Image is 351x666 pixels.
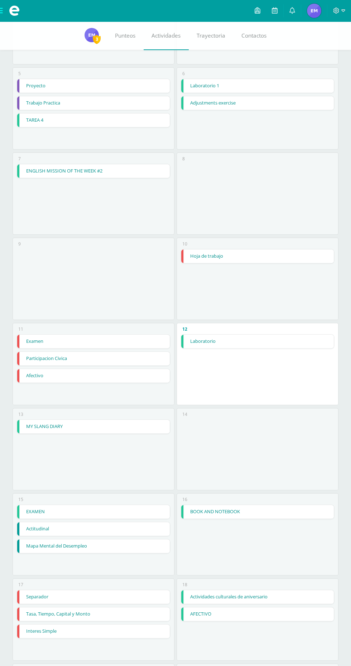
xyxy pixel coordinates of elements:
[17,590,169,604] a: Separador
[182,582,187,588] div: 18
[181,590,333,604] a: Actividades culturales de aniversario
[181,79,333,93] a: Laboratorio 1
[182,241,187,247] div: 10
[307,4,321,18] img: 9ca8b07eed1c8b66a3dd7b5d2f85188a.png
[17,505,170,519] div: EXAMEN | Tarea
[182,156,185,162] div: 8
[241,32,266,39] span: Contactos
[181,607,334,621] div: AFECTIVO | Tarea
[17,539,169,553] a: Mapa Mental del Desempleo
[181,590,334,604] div: Actividades culturales de aniversario | Tarea
[181,335,333,348] a: Laboratorio
[85,28,99,42] img: 9ca8b07eed1c8b66a3dd7b5d2f85188a.png
[93,35,101,44] span: 3
[18,582,23,588] div: 17
[182,411,187,417] div: 14
[17,590,170,604] div: Separador | Tarea
[152,32,181,39] span: Actividades
[181,505,334,519] div: BOOK AND NOTEBOOK | Tarea
[181,334,334,349] div: Laboratorio | Tarea
[17,96,169,110] a: Trabajo Practica
[17,79,169,93] a: Proyecto
[17,505,169,519] a: EXAMEN
[181,96,333,110] a: Adjustments exercise
[17,79,170,93] div: Proyecto | Tarea
[189,21,234,50] a: Trayectoria
[18,411,23,417] div: 13
[182,496,187,502] div: 16
[18,496,23,502] div: 15
[182,71,185,77] div: 6
[181,96,334,110] div: Adjustments exercise | Tarea
[181,79,334,93] div: Laboratorio 1 | Tarea
[17,164,170,178] div: ENGLISH MISSION OF THE WEEK #2 | Tarea
[17,419,170,434] div: MY SLANG DIARY | Tarea
[17,607,170,621] div: Tasa, Tiempo, Capital y Monto | Tarea
[17,607,169,621] a: Tasa, Tiempo, Capital y Monto
[17,352,169,365] a: Participacion Civica
[17,522,169,536] a: Actitudinal
[17,351,170,366] div: Participacion Civica | Tarea
[181,249,334,263] div: Hoja de trabajo | Tarea
[17,96,170,110] div: Trabajo Practica | Tarea
[17,113,170,127] div: TAREA 4 | Tarea
[17,624,169,638] a: Interes Simple
[181,505,333,519] a: BOOK AND NOTEBOOK
[197,32,225,39] span: Trayectoria
[17,369,169,383] a: Afectivo
[181,607,333,621] a: AFECTIVO
[107,21,144,50] a: Punteos
[18,241,21,247] div: 9
[17,113,169,127] a: TAREA 4
[17,334,170,349] div: Examen | Tarea
[17,369,170,383] div: Afectivo | Tarea
[17,420,169,433] a: MY SLANG DIARY
[17,624,170,638] div: Interes Simple | Tarea
[17,539,170,553] div: Mapa Mental del Desempleo | Tarea
[144,21,189,50] a: Actividades
[182,326,187,332] div: 12
[115,32,135,39] span: Punteos
[17,522,170,536] div: Actitudinal | Tarea
[181,249,333,263] a: Hoja de trabajo
[234,21,275,50] a: Contactos
[18,156,21,162] div: 7
[17,335,169,348] a: Examen
[17,164,169,178] a: ENGLISH MISSION OF THE WEEK #2
[18,326,23,332] div: 11
[18,71,21,77] div: 5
